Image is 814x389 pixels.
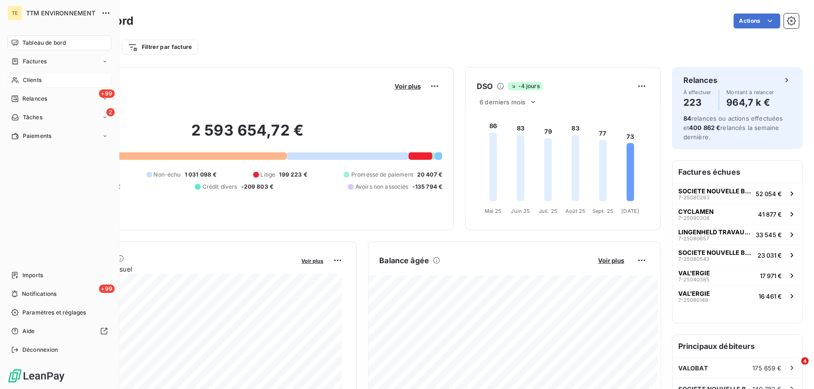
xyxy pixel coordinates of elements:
[683,75,717,86] h6: Relances
[22,308,86,317] span: Paramètres et réglages
[673,245,802,265] button: SOCIETE NOUVELLE BEHEM SNB7-2508054323 031 €
[678,236,709,241] span: 7-25080657
[23,113,42,122] span: Tâches
[683,89,711,95] span: À effectuer
[279,171,307,179] span: 199 223 €
[673,224,802,245] button: LINGENHELD TRAVAUX SPECIAUX7-2508065733 545 €
[565,208,586,214] tspan: Août 25
[261,171,276,179] span: Litige
[689,124,720,131] span: 400 862 €
[480,98,525,106] span: 6 derniers mois
[758,252,782,259] span: 23 031 €
[23,57,47,66] span: Factures
[7,369,65,383] img: Logo LeanPay
[598,257,624,264] span: Voir plus
[678,187,752,195] span: SOCIETE NOUVELLE BEHEM SNB
[678,297,708,303] span: 7-25080149
[22,290,56,298] span: Notifications
[756,231,782,239] span: 33 545 €
[727,89,774,95] span: Montant à relancer
[351,171,413,179] span: Promesse de paiement
[299,256,327,265] button: Voir plus
[395,82,421,90] span: Voir plus
[678,256,710,262] span: 7-25080543
[753,364,782,372] span: 175 659 €
[683,115,783,141] span: relances ou actions effectuées et relancés la semaine dernière.
[53,264,295,274] span: Chiffre d'affaires mensuel
[185,171,217,179] span: 1 031 098 €
[508,82,543,90] span: -4 jours
[760,272,782,280] span: 17 971 €
[392,82,424,90] button: Voir plus
[23,132,51,140] span: Paiements
[673,161,802,183] h6: Factures échues
[673,204,802,224] button: CYCLAMEN7-2509030841 877 €
[595,256,627,265] button: Voir plus
[7,324,111,339] a: Aide
[727,95,774,110] h4: 964,7 k €
[678,364,708,372] span: VALOBAT
[678,249,754,256] span: SOCIETE NOUVELLE BEHEM SNB
[106,108,115,116] span: 2
[22,39,66,47] span: Tableau de bord
[485,208,502,214] tspan: Mai 25
[7,6,22,20] div: TE
[758,211,782,218] span: 41 877 €
[122,40,198,55] button: Filtrer par facture
[678,228,752,236] span: LINGENHELD TRAVAUX SPECIAUX
[417,171,442,179] span: 20 407 €
[673,335,802,357] h6: Principaux débiteurs
[678,269,710,277] span: VAL'ERGIE
[241,183,274,191] span: -209 803 €
[678,290,710,297] span: VAL'ERGIE
[622,208,640,214] tspan: [DATE]
[673,183,802,204] button: SOCIETE NOUVELLE BEHEM SNB7-2508029352 054 €
[22,327,35,335] span: Aide
[154,171,181,179] span: Non-échu
[99,285,115,293] span: +99
[412,183,443,191] span: -135 794 €
[782,357,805,380] iframe: Intercom live chat
[734,14,780,28] button: Actions
[592,208,613,214] tspan: Sept. 25
[202,183,237,191] span: Crédit divers
[673,286,802,306] button: VAL'ERGIE7-2508014916 461 €
[380,255,430,266] h6: Balance âgée
[683,115,691,122] span: 84
[683,95,711,110] h4: 223
[355,183,409,191] span: Avoirs non associés
[539,208,557,214] tspan: Juil. 25
[673,265,802,286] button: VAL'ERGIE7-2504038517 971 €
[302,258,324,264] span: Voir plus
[22,346,58,354] span: Déconnexion
[22,95,47,103] span: Relances
[26,9,96,17] span: TTM ENVIRONNEMENT
[758,293,782,300] span: 16 461 €
[53,121,442,149] h2: 2 593 654,72 €
[678,277,710,282] span: 7-25040385
[678,208,714,215] span: CYCLAMEN
[477,81,493,92] h6: DSO
[801,357,809,365] span: 4
[678,195,710,200] span: 7-25080293
[22,271,43,280] span: Imports
[756,190,782,198] span: 52 054 €
[678,215,710,221] span: 7-25090308
[23,76,42,84] span: Clients
[511,208,530,214] tspan: Juin 25
[99,89,115,98] span: +99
